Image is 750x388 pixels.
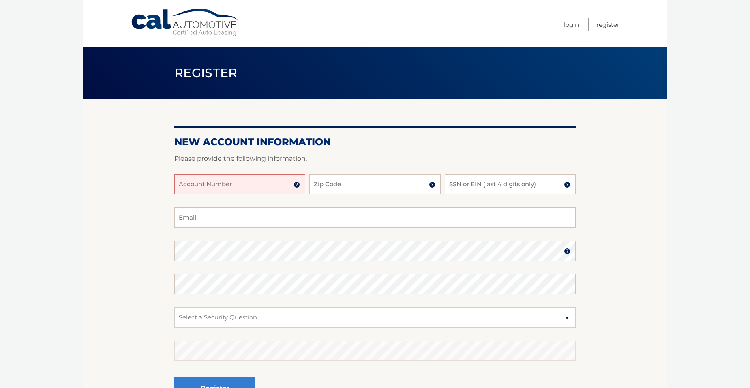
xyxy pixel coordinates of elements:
input: Zip Code [309,174,440,194]
img: tooltip.svg [564,248,570,254]
a: Cal Automotive [131,8,240,37]
img: tooltip.svg [294,181,300,188]
input: SSN or EIN (last 4 digits only) [445,174,576,194]
a: Register [596,18,619,31]
img: tooltip.svg [429,181,435,188]
h2: New Account Information [174,136,576,148]
img: tooltip.svg [564,181,570,188]
p: Please provide the following information. [174,153,576,164]
a: Login [564,18,579,31]
input: Account Number [174,174,305,194]
span: Register [174,65,238,80]
input: Email [174,207,576,228]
